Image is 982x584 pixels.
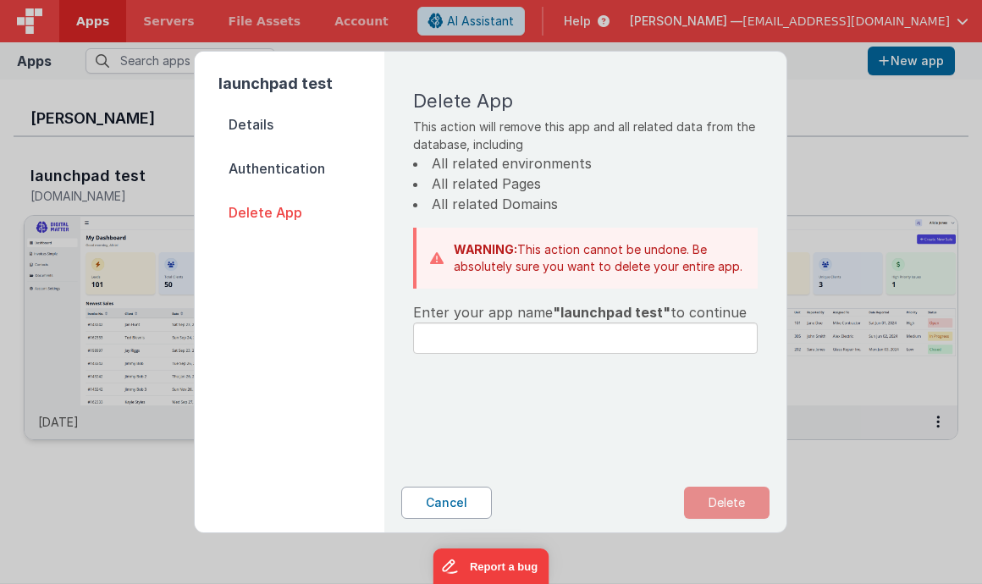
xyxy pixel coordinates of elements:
li: All related environments [413,153,758,174]
div: Enter your app name to continue [413,302,758,322]
span: Details [218,113,384,136]
li: All related Domains [413,194,758,214]
span: "launchpad test" [553,304,670,321]
button: Delete [684,487,770,519]
p: This action will remove this app and all related data from the database, including [413,118,758,153]
b: WARNING: [454,242,517,256]
span: Authentication [218,157,384,180]
p: This action cannot be undone. Be absolutely sure you want to delete your entire app. [454,241,744,275]
button: Cancel [401,487,492,519]
iframe: Marker.io feedback button [433,548,549,584]
h2: launchpad test [218,72,384,96]
span: Delete App [218,201,384,224]
li: All related Pages [413,174,758,194]
h2: Delete App [413,91,758,111]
